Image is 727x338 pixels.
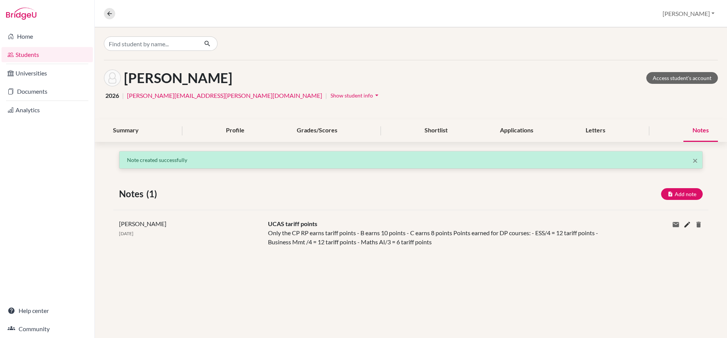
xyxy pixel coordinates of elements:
a: Home [2,29,93,44]
span: 2026 [105,91,119,100]
a: Universities [2,66,93,81]
img: Jed Taylor's avatar [104,69,121,86]
span: | [122,91,124,100]
button: Show student infoarrow_drop_down [330,90,381,101]
div: Grades/Scores [288,119,346,142]
div: Profile [217,119,254,142]
button: Add note [661,188,703,200]
i: arrow_drop_down [373,91,381,99]
div: Letters [577,119,614,142]
span: UCAS tariff points [268,220,317,227]
a: Documents [2,84,93,99]
span: (1) [146,187,160,201]
p: Note created successfully [127,156,695,164]
a: Students [2,47,93,62]
div: Shortlist [415,119,457,142]
a: Help center [2,303,93,318]
span: Notes [119,187,146,201]
a: Access student's account [646,72,718,84]
span: × [693,155,698,166]
div: Summary [104,119,148,142]
button: Close [693,156,698,165]
button: [PERSON_NAME] [659,6,718,21]
span: [PERSON_NAME] [119,220,166,227]
img: Bridge-U [6,8,36,20]
span: Show student info [331,92,373,99]
h1: [PERSON_NAME] [124,70,232,86]
span: | [325,91,327,100]
a: Analytics [2,102,93,118]
input: Find student by name... [104,36,198,51]
div: Applications [491,119,542,142]
a: [PERSON_NAME][EMAIL_ADDRESS][PERSON_NAME][DOMAIN_NAME] [127,91,322,100]
span: [DATE] [119,231,133,236]
a: Community [2,321,93,336]
div: Notes [683,119,718,142]
div: Only the CP RP earns tariff points - B earns 10 points - C earns 8 points Points earned for DP co... [262,219,609,247]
